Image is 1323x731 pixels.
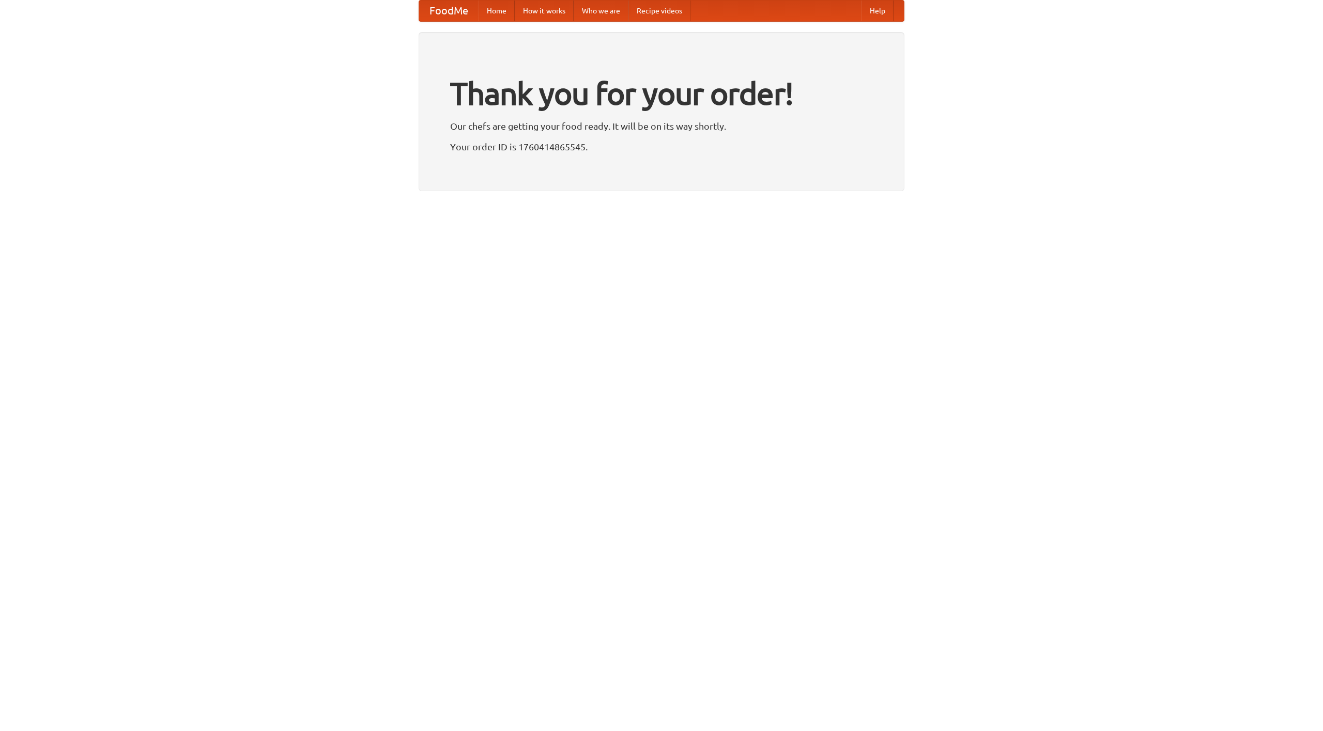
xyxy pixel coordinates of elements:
a: FoodMe [419,1,479,21]
a: Help [862,1,894,21]
p: Your order ID is 1760414865545. [450,139,873,154]
a: Recipe videos [628,1,690,21]
a: Home [479,1,515,21]
a: How it works [515,1,574,21]
h1: Thank you for your order! [450,69,873,118]
a: Who we are [574,1,628,21]
p: Our chefs are getting your food ready. It will be on its way shortly. [450,118,873,134]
